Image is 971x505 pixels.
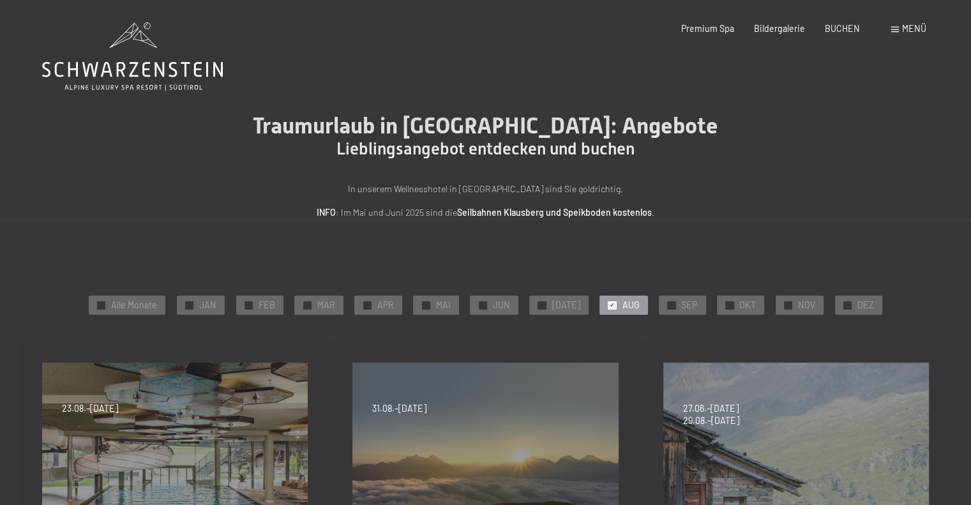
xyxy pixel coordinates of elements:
[365,301,370,309] span: ✓
[683,414,739,427] span: 29.08.–[DATE]
[622,299,639,312] span: AUG
[362,283,467,296] span: Einwilligung Marketing*
[754,23,805,34] a: Bildergalerie
[246,301,251,309] span: ✓
[552,299,580,312] span: [DATE]
[436,299,451,312] span: MAI
[798,299,815,312] span: NOV
[683,402,739,415] span: 27.06.–[DATE]
[372,402,426,415] span: 31.08.–[DATE]
[305,301,310,309] span: ✓
[786,301,791,309] span: ✓
[681,299,697,312] span: SEP
[480,301,485,309] span: ✓
[902,23,926,34] span: Menü
[98,301,103,309] span: ✓
[205,182,767,197] p: In unserem Wellnesshotel in [GEOGRAPHIC_DATA] sind Sie goldrichtig.
[857,299,874,312] span: DEZ
[317,299,335,312] span: MAR
[377,299,394,312] span: APR
[259,299,275,312] span: FEB
[205,206,767,220] p: : Im Mai und Juni 2025 sind die .
[186,301,192,309] span: ✓
[681,23,734,34] a: Premium Spa
[539,301,545,309] span: ✓
[423,301,428,309] span: ✓
[739,299,756,312] span: OKT
[610,301,615,309] span: ✓
[62,402,118,415] span: 23.08.–[DATE]
[317,207,336,218] strong: INFO
[111,299,157,312] span: Alle Monate
[845,301,850,309] span: ✓
[727,301,732,309] span: ✓
[669,301,674,309] span: ✓
[336,139,635,158] span: Lieblingsangebot entdecken und buchen
[825,23,860,34] a: BUCHEN
[492,299,509,312] span: JUN
[199,299,216,312] span: JAN
[457,207,652,218] strong: Seilbahnen Klausberg und Speikboden kostenlos
[253,112,718,139] span: Traumurlaub in [GEOGRAPHIC_DATA]: Angebote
